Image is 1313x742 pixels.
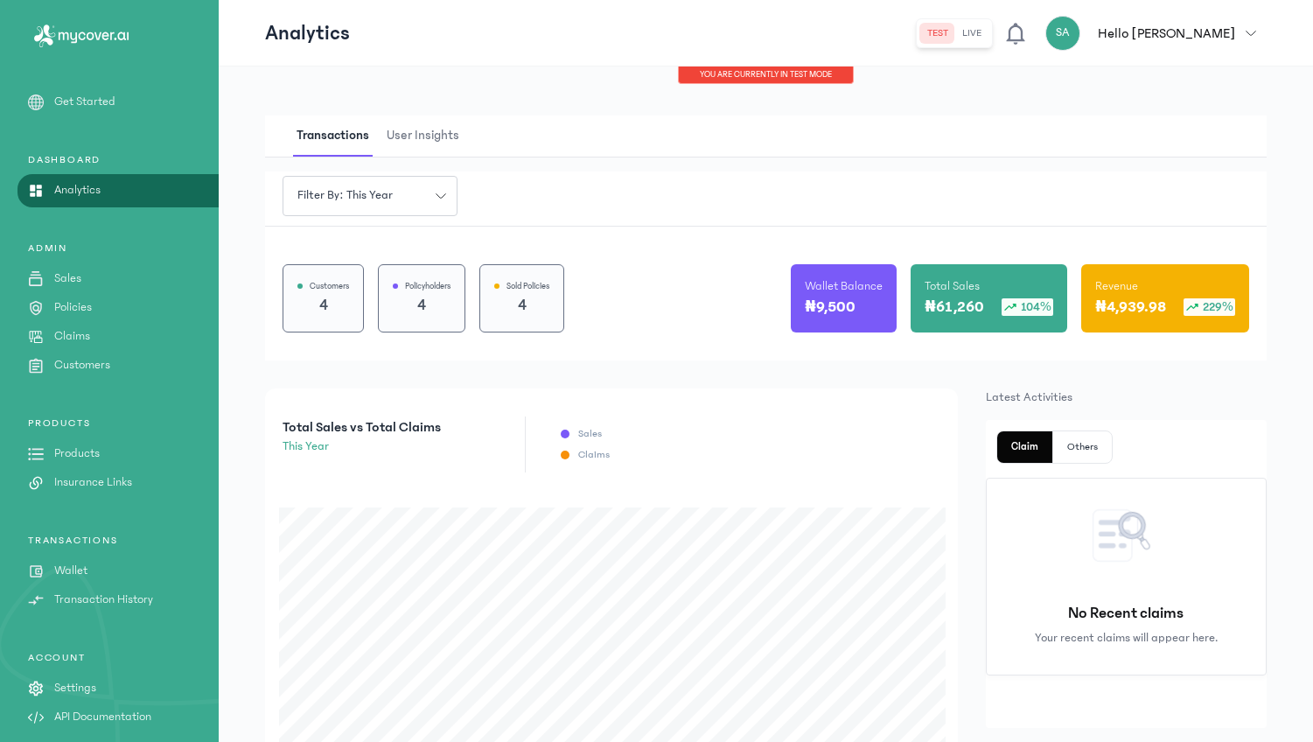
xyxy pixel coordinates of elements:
[393,293,450,318] p: 4
[494,293,549,318] p: 4
[54,298,92,317] p: Policies
[925,277,980,295] p: Total Sales
[54,356,110,374] p: Customers
[383,115,463,157] span: User Insights
[578,427,602,441] p: Sales
[925,295,984,319] p: ₦61,260
[54,473,132,492] p: Insurance Links
[297,293,349,318] p: 4
[383,115,473,157] button: User Insights
[955,23,988,44] button: live
[506,279,549,293] p: Sold Policies
[805,277,883,295] p: Wallet Balance
[293,115,383,157] button: Transactions
[265,19,350,47] p: Analytics
[1053,431,1112,463] button: Others
[54,327,90,346] p: Claims
[54,181,101,199] p: Analytics
[1045,16,1080,51] div: SA
[405,279,450,293] p: Policyholders
[54,708,151,726] p: API Documentation
[293,115,373,157] span: Transactions
[54,679,96,697] p: Settings
[1098,23,1235,44] p: Hello [PERSON_NAME]
[54,444,100,463] p: Products
[1002,298,1053,316] div: 104%
[310,279,349,293] p: Customers
[54,269,81,288] p: Sales
[54,591,153,609] p: Transaction History
[986,388,1267,406] p: Latest Activities
[578,448,610,462] p: Claims
[283,416,441,437] p: Total Sales vs Total Claims
[920,23,955,44] button: test
[1035,629,1218,647] p: Your recent claims will appear here.
[283,437,441,456] p: this year
[1068,601,1184,626] p: No Recent claims
[1095,295,1166,319] p: ₦4,939.98
[1045,16,1267,51] button: SAHello [PERSON_NAME]
[1184,298,1235,316] div: 229%
[54,562,87,580] p: Wallet
[805,295,856,319] p: ₦9,500
[283,176,457,216] button: Filter by: this year
[54,93,115,111] p: Get Started
[287,186,403,205] span: Filter by: this year
[1095,277,1138,295] p: Revenue
[997,431,1053,463] button: Claim
[678,66,854,84] div: You are currently in TEST MODE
